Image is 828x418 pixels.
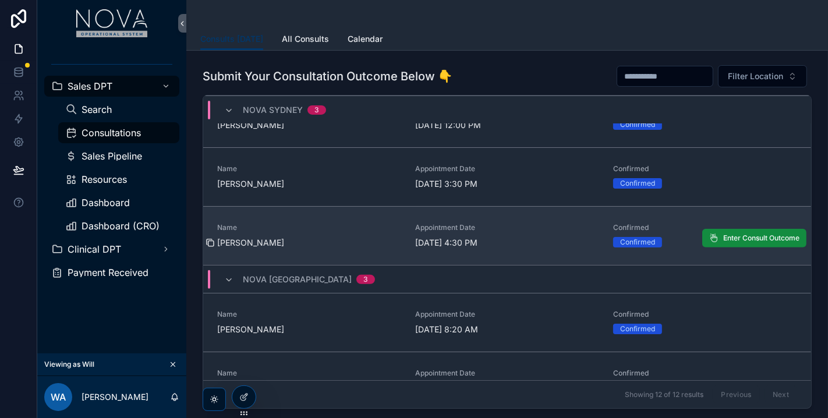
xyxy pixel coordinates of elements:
button: Enter Consult Outcome [702,229,806,247]
div: Confirmed [620,324,655,334]
span: Name [217,223,401,232]
span: Search [82,105,112,114]
div: Confirmed [620,119,655,130]
span: Appointment Date [415,164,599,173]
span: Confirmed [613,310,797,319]
span: Consults [DATE] [200,33,263,45]
a: Name[PERSON_NAME]Appointment Date[DATE] 10:50 AMConfirmedConfirmed [203,352,811,410]
span: Viewing as Will [44,360,94,369]
a: Sales Pipeline [58,146,179,167]
span: [PERSON_NAME] [217,178,401,190]
a: Name[PERSON_NAME]Appointment Date[DATE] 8:20 AMConfirmedConfirmed [203,293,811,352]
span: [DATE] 3:30 PM [415,178,599,190]
span: Sales DPT [68,82,112,91]
span: Calendar [348,33,383,45]
span: Filter Location [728,70,783,82]
span: Confirmed [613,223,797,232]
a: Search [58,99,179,120]
span: Sales Pipeline [82,151,142,161]
span: Enter Consult Outcome [723,233,799,243]
h1: Submit Your Consultation Outcome Below 👇 [203,68,452,84]
a: Consultations [58,122,179,143]
span: Name [217,164,401,173]
span: Nova Sydney [243,104,303,116]
span: Name [217,310,401,319]
img: App logo [76,9,148,37]
div: 3 [363,275,368,284]
span: Appointment Date [415,369,599,378]
span: Resources [82,175,127,184]
a: Dashboard [58,192,179,213]
div: 3 [314,105,319,115]
a: Sales DPT [44,76,179,97]
div: Confirmed [620,178,655,189]
span: Consultations [82,128,141,137]
span: Nova [GEOGRAPHIC_DATA] [243,274,352,285]
span: [PERSON_NAME] [217,237,401,249]
a: Clinical DPT [44,239,179,260]
a: Name[PERSON_NAME]Appointment Date[DATE] 4:30 PMConfirmedConfirmedEnter Consult Outcome [203,206,811,265]
span: [DATE] 12:00 PM [415,119,599,131]
span: Confirmed [613,369,797,378]
a: Resources [58,169,179,190]
span: WA [51,390,66,404]
span: Showing 12 of 12 results [625,389,703,399]
span: [PERSON_NAME] [217,324,401,335]
span: Clinical DPT [68,245,121,254]
a: Consults [DATE] [200,29,263,51]
a: Name[PERSON_NAME]Appointment Date[DATE] 3:30 PMConfirmedConfirmed [203,147,811,206]
div: Confirmed [620,237,655,247]
a: Calendar [348,29,383,52]
span: Appointment Date [415,310,599,319]
span: Name [217,369,401,378]
a: Dashboard (CRO) [58,215,179,236]
span: Dashboard (CRO) [82,221,160,231]
span: Dashboard [82,198,130,207]
span: Payment Received [68,268,148,277]
a: All Consults [282,29,329,52]
span: [PERSON_NAME] [217,119,401,131]
span: [DATE] 8:20 AM [415,324,599,335]
p: [PERSON_NAME] [82,391,148,403]
span: Appointment Date [415,223,599,232]
button: Select Button [718,65,807,87]
div: scrollable content [37,47,186,298]
a: Payment Received [44,262,179,283]
span: [DATE] 4:30 PM [415,237,599,249]
span: Confirmed [613,164,797,173]
span: All Consults [282,33,329,45]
